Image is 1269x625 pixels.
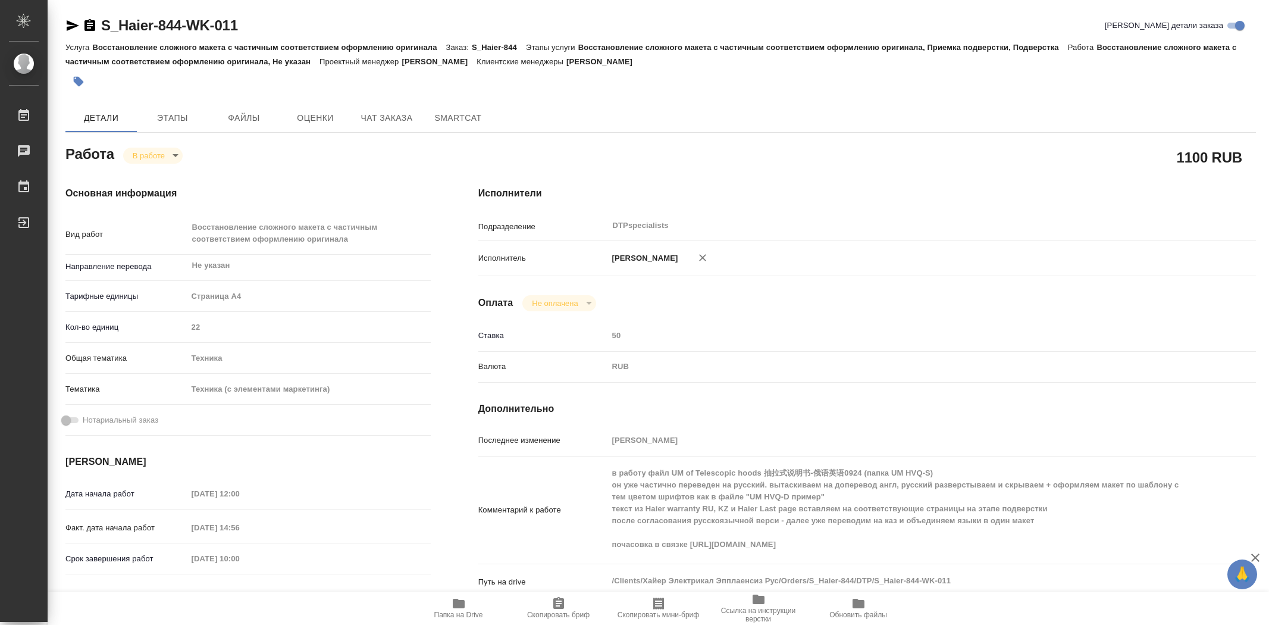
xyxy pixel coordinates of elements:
[92,43,446,52] p: Восстановление сложного макета с частичным соответствием оформлению оригинала
[1177,147,1242,167] h2: 1100 RUB
[829,611,887,619] span: Обновить файлы
[215,111,272,126] span: Файлы
[446,43,472,52] p: Заказ:
[65,68,92,95] button: Добавить тэг
[409,592,509,625] button: Папка на Drive
[1068,43,1097,52] p: Работа
[430,111,487,126] span: SmartCat
[65,142,114,164] h2: Работа
[566,57,641,66] p: [PERSON_NAME]
[478,576,608,588] p: Путь на drive
[477,57,566,66] p: Клиентские менеджеры
[809,592,908,625] button: Обновить файлы
[65,18,80,33] button: Скопировать ссылку для ЯМессенджера
[608,252,678,264] p: [PERSON_NAME]
[578,43,1068,52] p: Восстановление сложного макета с частичным соответствием оформлению оригинала, Приемка подверстки...
[65,522,187,534] p: Факт. дата начала работ
[472,43,526,52] p: S_Haier-844
[83,18,97,33] button: Скопировать ссылку
[709,592,809,625] button: Ссылка на инструкции верстки
[618,611,699,619] span: Скопировать мини-бриф
[73,111,130,126] span: Детали
[65,553,187,565] p: Срок завершения работ
[1227,560,1257,589] button: 🙏
[101,17,238,33] a: S_Haier-844-WK-011
[609,592,709,625] button: Скопировать мини-бриф
[187,318,431,336] input: Пустое поле
[287,111,344,126] span: Оценки
[608,357,1191,377] div: RUB
[65,455,431,469] h4: [PERSON_NAME]
[608,327,1191,344] input: Пустое поле
[434,611,483,619] span: Папка на Drive
[478,296,513,310] h4: Оплата
[526,43,578,52] p: Этапы услуги
[690,245,716,271] button: Удалить исполнителя
[358,111,415,126] span: Чат заказа
[478,402,1256,416] h4: Дополнительно
[65,186,431,201] h4: Основная информация
[65,229,187,240] p: Вид работ
[1105,20,1223,32] span: [PERSON_NAME] детали заказа
[65,488,187,500] p: Дата начала работ
[528,298,581,308] button: Не оплачена
[716,607,801,623] span: Ссылка на инструкции верстки
[478,330,608,342] p: Ставка
[478,361,608,373] p: Валюта
[83,414,158,426] span: Нотариальный заказ
[527,611,590,619] span: Скопировать бриф
[187,485,292,502] input: Пустое поле
[608,463,1191,555] textarea: в работу файл UM of Telescopic hoods 抽拉式说明书-俄语英语0924 (папка UM HVQ-S) он уже частично переведен н...
[319,57,402,66] p: Проектный менеджер
[509,592,609,625] button: Скопировать бриф
[65,352,187,364] p: Общая тематика
[65,383,187,395] p: Тематика
[65,261,187,273] p: Направление перевода
[144,111,201,126] span: Этапы
[608,571,1191,591] textarea: /Clients/Хайер Электрикал Эпплаенсиз Рус/Orders/S_Haier-844/DTP/S_Haier-844-WK-011
[65,321,187,333] p: Кол-во единиц
[187,348,431,368] div: Техника
[187,379,431,399] div: Техника (с элементами маркетинга)
[65,43,92,52] p: Услуга
[1232,562,1252,587] span: 🙏
[522,295,596,311] div: В работе
[608,432,1191,449] input: Пустое поле
[478,504,608,516] p: Комментарий к работе
[187,550,292,567] input: Пустое поле
[478,221,608,233] p: Подразделение
[402,57,477,66] p: [PERSON_NAME]
[478,186,1256,201] h4: Исполнители
[187,286,431,307] div: Страница А4
[129,151,168,161] button: В работе
[123,148,183,164] div: В работе
[478,252,608,264] p: Исполнитель
[187,519,292,536] input: Пустое поле
[65,290,187,302] p: Тарифные единицы
[478,435,608,446] p: Последнее изменение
